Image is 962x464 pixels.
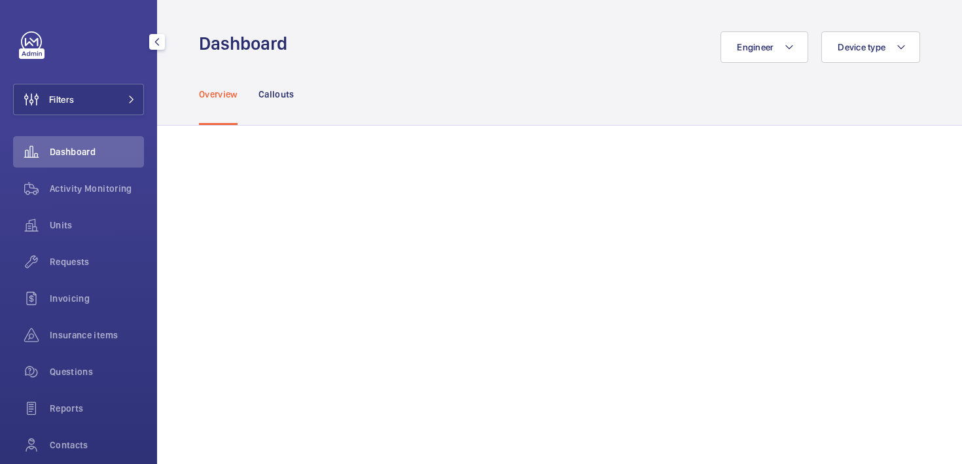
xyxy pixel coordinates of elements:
[13,84,144,115] button: Filters
[50,219,144,232] span: Units
[50,365,144,378] span: Questions
[721,31,808,63] button: Engineer
[737,42,774,52] span: Engineer
[199,31,295,56] h1: Dashboard
[49,93,74,106] span: Filters
[50,438,144,452] span: Contacts
[258,88,294,101] p: Callouts
[50,402,144,415] span: Reports
[50,329,144,342] span: Insurance items
[838,42,885,52] span: Device type
[199,88,238,101] p: Overview
[50,145,144,158] span: Dashboard
[50,255,144,268] span: Requests
[821,31,920,63] button: Device type
[50,182,144,195] span: Activity Monitoring
[50,292,144,305] span: Invoicing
